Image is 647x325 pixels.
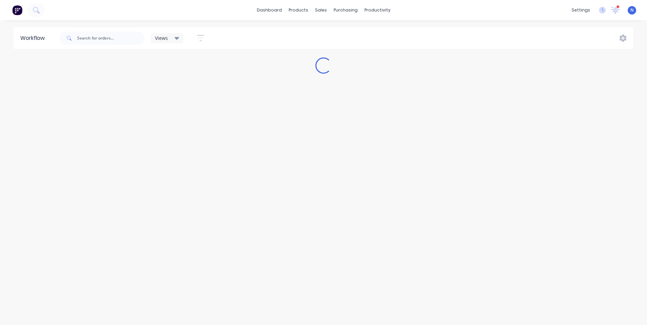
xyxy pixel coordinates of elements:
div: sales [312,5,330,15]
div: purchasing [330,5,361,15]
img: Factory [12,5,22,15]
div: products [285,5,312,15]
div: productivity [361,5,394,15]
input: Search for orders... [77,31,144,45]
a: dashboard [253,5,285,15]
div: Workflow [20,34,48,42]
span: N [630,7,633,13]
span: Views [155,34,168,42]
div: settings [568,5,594,15]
